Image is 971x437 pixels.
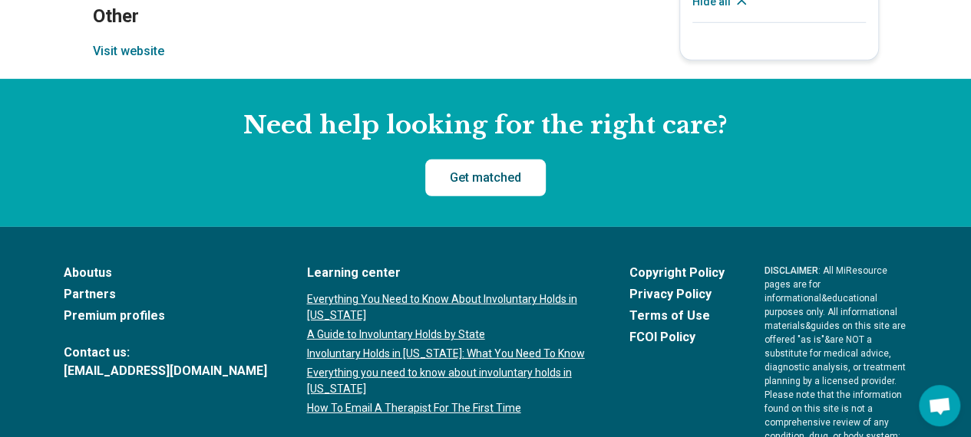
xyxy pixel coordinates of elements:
[629,307,725,325] a: Terms of Use
[629,264,725,282] a: Copyright Policy
[64,264,267,282] a: Aboutus
[64,343,267,362] span: Contact us:
[307,346,590,362] a: Involuntary Holds in [US_STATE]: What You Need To Know
[307,400,590,416] a: How To Email A Therapist For The First Time
[64,362,267,380] a: [EMAIL_ADDRESS][DOMAIN_NAME]
[629,328,725,347] a: FCOI Policy
[64,307,267,325] a: Premium profiles
[307,291,590,324] a: Everything You Need to Know About Involuntary Holds in [US_STATE]
[629,285,725,304] a: Privacy Policy
[919,385,960,426] div: Open chat
[12,110,959,142] h2: Need help looking for the right care?
[307,327,590,343] a: A Guide to Involuntary Holds by State
[307,365,590,397] a: Everything you need to know about involuntary holds in [US_STATE]
[64,285,267,304] a: Partners
[93,42,164,61] button: Visit website
[307,264,590,282] a: Learning center
[765,265,818,276] span: DISCLAIMER
[425,159,546,196] a: Get matched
